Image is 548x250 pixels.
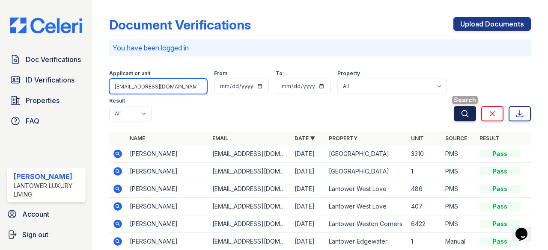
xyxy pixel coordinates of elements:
[209,145,291,163] td: [EMAIL_ADDRESS][DOMAIN_NAME]
[26,95,60,106] span: Properties
[291,198,325,215] td: [DATE]
[408,215,442,233] td: 6422
[291,215,325,233] td: [DATE]
[291,180,325,198] td: [DATE]
[3,206,89,223] a: Account
[7,71,86,88] a: ID Verifications
[209,180,291,198] td: [EMAIL_ADDRESS][DOMAIN_NAME]
[113,43,527,53] p: You have been logged in
[22,229,48,240] span: Sign out
[453,17,531,31] a: Upload Documents
[442,180,476,198] td: PMS
[442,215,476,233] td: PMS
[442,163,476,180] td: PMS
[479,135,500,141] a: Result
[291,163,325,180] td: [DATE]
[126,145,208,163] td: [PERSON_NAME]
[479,202,521,211] div: Pass
[3,226,89,243] a: Sign out
[291,145,325,163] td: [DATE]
[408,163,442,180] td: 1
[209,198,291,215] td: [EMAIL_ADDRESS][DOMAIN_NAME]
[337,70,360,77] label: Property
[26,54,81,65] span: Doc Verifications
[109,70,150,77] label: Applicant or unit
[479,167,521,176] div: Pass
[325,180,408,198] td: Lantower West Love
[276,70,283,77] label: To
[325,145,408,163] td: [GEOGRAPHIC_DATA]
[209,215,291,233] td: [EMAIL_ADDRESS][DOMAIN_NAME]
[479,220,521,228] div: Pass
[411,135,424,141] a: Unit
[26,116,39,126] span: FAQ
[126,180,208,198] td: [PERSON_NAME]
[14,182,82,199] div: Lantower Luxury Living
[7,92,86,109] a: Properties
[14,171,82,182] div: [PERSON_NAME]
[325,215,408,233] td: Lantower Weston Corners
[452,96,478,104] span: Search
[479,185,521,193] div: Pass
[329,135,357,141] a: Property
[3,18,89,34] img: CE_Logo_Blue-a8612792a0a2168367f1c8372b55b34899dd931a85d93a1a3d3e32e68fde9ad4.png
[109,79,207,94] input: Search by name, email, or unit number
[442,198,476,215] td: PMS
[512,216,539,241] iframe: chat widget
[209,163,291,180] td: [EMAIL_ADDRESS][DOMAIN_NAME]
[408,180,442,198] td: 486
[212,135,228,141] a: Email
[126,163,208,180] td: [PERSON_NAME]
[295,135,315,141] a: Date ▼
[445,135,467,141] a: Source
[325,198,408,215] td: Lantower West Love
[408,198,442,215] td: 407
[442,145,476,163] td: PMS
[22,209,49,219] span: Account
[214,70,227,77] label: From
[130,135,145,141] a: Name
[126,215,208,233] td: [PERSON_NAME]
[408,145,442,163] td: 3310
[7,112,86,129] a: FAQ
[26,75,74,85] span: ID Verifications
[109,17,251,32] div: Document Verifications
[109,97,125,104] label: Result
[479,237,521,246] div: Pass
[325,163,408,180] td: [GEOGRAPHIC_DATA]
[7,51,86,68] a: Doc Verifications
[454,106,476,121] button: Search
[126,198,208,215] td: [PERSON_NAME]
[479,150,521,158] div: Pass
